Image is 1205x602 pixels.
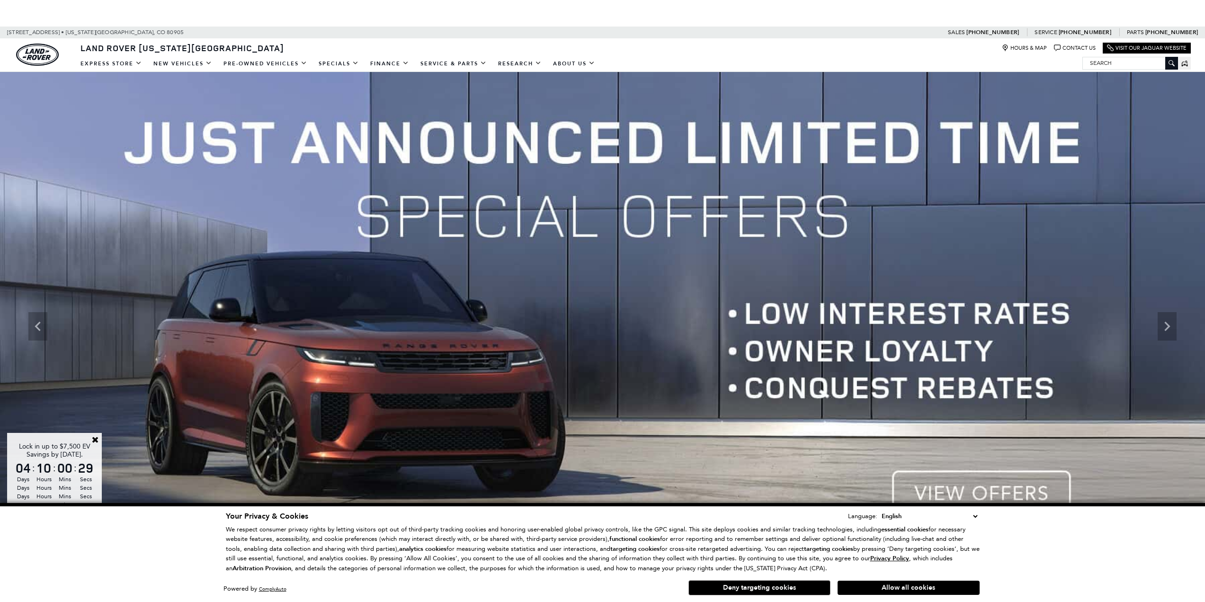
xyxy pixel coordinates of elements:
select: Language Select [879,511,980,521]
a: [PHONE_NUMBER] [1145,28,1198,36]
a: Close [91,435,99,444]
div: Powered by [223,586,286,592]
span: 04 [14,461,32,475]
a: [PHONE_NUMBER] [966,28,1019,36]
span: Hours [35,475,53,484]
span: Mins [56,475,74,484]
span: CO [157,27,165,38]
a: Hours & Map [1002,45,1047,52]
div: Next [1158,312,1177,341]
span: [US_STATE][GEOGRAPHIC_DATA], [66,27,155,38]
span: Secs [77,484,95,492]
button: Allow all cookies [838,581,980,595]
span: 00 [56,461,74,475]
div: Language: [848,513,877,519]
span: Your Privacy & Cookies [226,511,308,521]
span: Days [14,484,32,492]
span: Secs [77,492,95,501]
span: Lock in up to $7,500 EV Savings by [DATE]. [19,442,90,458]
p: We respect consumer privacy rights by letting visitors opt out of third-party tracking cookies an... [226,525,980,574]
a: Finance [365,55,415,72]
span: Days [14,501,32,509]
nav: Main Navigation [75,55,601,72]
span: 10 [35,461,53,475]
span: Secs [77,501,95,509]
div: Previous [28,312,47,341]
span: : [74,461,77,475]
strong: targeting cookies [610,545,660,553]
strong: Arbitration Provision [232,564,291,573]
span: Parts [1127,29,1144,36]
span: Secs [77,475,95,484]
span: Mins [56,484,74,492]
a: [STREET_ADDRESS] • [US_STATE][GEOGRAPHIC_DATA], CO 80905 [7,29,184,36]
img: Land Rover [16,44,59,66]
button: Deny targeting cookies [688,580,830,595]
span: Hours [35,484,53,492]
strong: essential cookies [881,525,928,534]
span: 80905 [167,27,184,38]
span: Land Rover [US_STATE][GEOGRAPHIC_DATA] [80,42,284,54]
span: : [32,461,35,475]
span: Sales [948,29,965,36]
a: Contact Us [1054,45,1096,52]
a: Pre-Owned Vehicles [218,55,313,72]
span: : [53,461,56,475]
a: New Vehicles [148,55,218,72]
a: About Us [547,55,601,72]
a: Research [492,55,547,72]
a: ComplyAuto [259,586,286,592]
u: Privacy Policy [870,554,909,563]
span: Days [14,492,32,501]
strong: targeting cookies [804,545,853,553]
span: Hours [35,492,53,501]
a: Privacy Policy [870,555,909,562]
span: Days [14,475,32,484]
a: Specials [313,55,365,72]
a: [PHONE_NUMBER] [1059,28,1111,36]
span: Mins [56,501,74,509]
a: Visit Our Jaguar Website [1107,45,1187,52]
a: Service & Parts [415,55,492,72]
input: Search [1083,57,1178,69]
a: land-rover [16,44,59,66]
strong: analytics cookies [399,545,446,553]
span: Mins [56,492,74,501]
span: Service [1035,29,1057,36]
span: 29 [77,461,95,475]
a: Land Rover [US_STATE][GEOGRAPHIC_DATA] [75,42,290,54]
a: EXPRESS STORE [75,55,148,72]
span: [STREET_ADDRESS] • [7,27,64,38]
span: Hours [35,501,53,509]
strong: functional cookies [609,535,660,543]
